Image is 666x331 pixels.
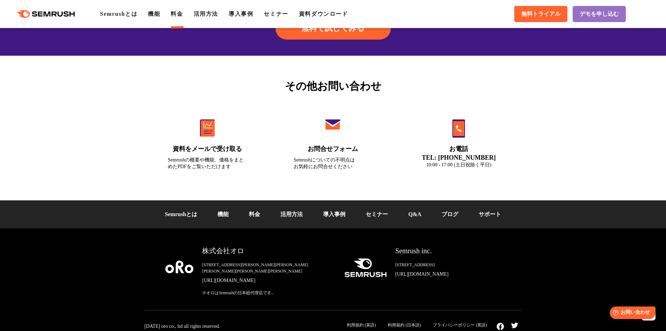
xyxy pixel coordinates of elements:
[144,323,220,330] div: [DATE] oro co., ltd all rights reserved.
[395,271,501,278] a: [URL][DOMAIN_NAME]
[194,11,218,17] a: 活用方法
[202,262,333,274] div: [STREET_ADDRESS][PERSON_NAME][PERSON_NAME][PERSON_NAME][PERSON_NAME][PERSON_NAME]
[31,42,58,47] div: ドメイン概要
[202,290,333,296] div: ※オロはSemrushの日本総代理店です。
[217,211,229,217] a: 機能
[168,157,247,170] div: Semrushの概要や機能、価格をまとめたPDFをご覧いただけます
[165,211,197,217] a: Semrushとは
[148,11,160,17] a: 機能
[388,323,421,327] a: 利用規約 (日本語)
[604,304,658,323] iframe: Help widget launcher
[153,104,262,179] a: 資料をメールで受け取る Semrushの概要や機能、価格をまとめたPDFをご覧いただけます
[202,277,333,284] a: [URL][DOMAIN_NAME]
[264,11,288,17] a: セミナー
[299,11,348,17] a: 資料ダウンロード
[18,18,81,25] div: ドメイン: [DOMAIN_NAME]
[144,78,522,94] div: その他お問い合わせ
[73,41,79,47] img: tab_keywords_by_traffic_grey.svg
[366,211,388,217] a: セミナー
[347,323,376,327] a: 利用規約 (英語)
[11,11,17,17] img: logo_orange.svg
[442,211,458,217] a: ブログ
[419,161,498,168] div: 10:00 - 17:00 (土日祝除く平日)
[580,11,619,18] span: デモを申し込む
[280,211,303,217] a: 活用方法
[395,246,501,256] div: Semrush inc.
[511,323,518,328] img: twitter
[279,104,387,179] a: お問合せフォーム Semrushについての不明点はお気軽にお問合せください
[20,11,34,17] div: v 4.0.25
[81,42,113,47] div: キーワード流入
[249,211,260,217] a: 料金
[514,6,567,22] a: 無料トライアル
[168,145,247,153] div: 資料をメールで受け取る
[24,41,29,47] img: tab_domain_overview_orange.svg
[100,11,137,17] a: Semrushとは
[496,323,504,330] img: facebook
[419,154,498,161] div: TEL: [PHONE_NUMBER]
[323,211,345,217] a: 導入事例
[229,11,253,17] a: 導入事例
[408,211,421,217] a: Q&A
[479,211,501,217] a: サポート
[419,145,498,153] div: お電話
[171,11,183,17] a: 料金
[433,323,487,327] a: プライバシーポリシー (英語)
[11,18,17,25] img: website_grey.svg
[521,11,560,18] span: 無料トライアル
[395,262,501,268] div: [STREET_ADDRESS]
[573,6,626,22] a: デモを申し込む
[294,157,373,170] div: Semrushについての不明点は お気軽にお問合せください
[202,246,333,256] div: 株式会社オロ
[165,261,193,273] img: oro company
[294,145,373,153] div: お問合せフォーム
